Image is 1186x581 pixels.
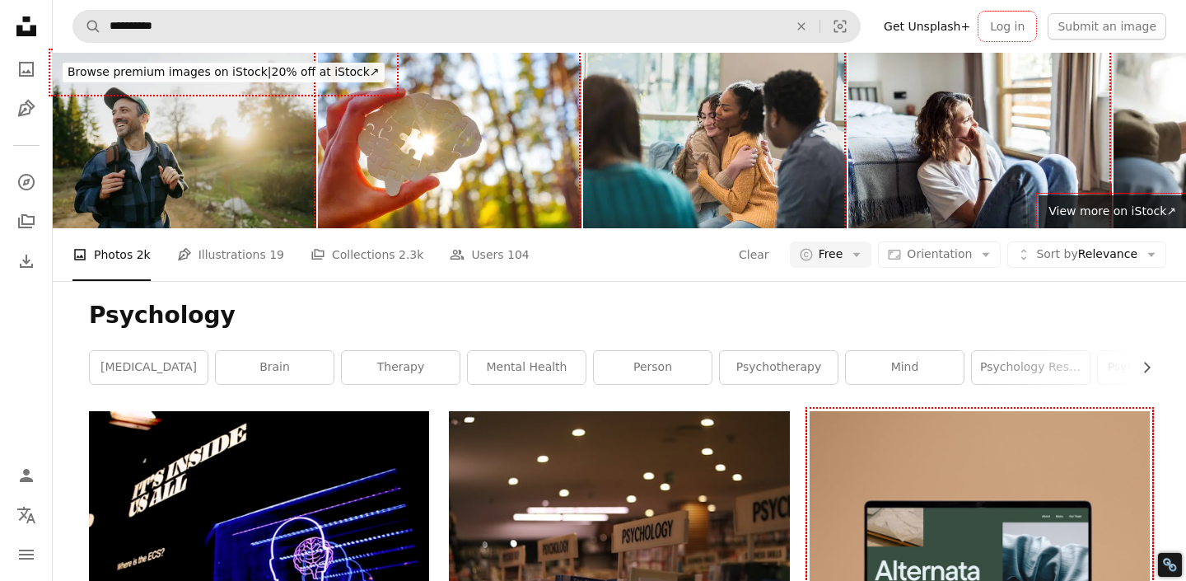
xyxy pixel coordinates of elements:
span: 20% off at iStock ↗ [68,65,380,78]
a: person [594,351,712,384]
img: Portrait of a mid adult male hiker [53,53,316,228]
a: mental health [468,351,586,384]
span: View more on iStock ↗ [1048,204,1176,218]
a: therapy [342,351,460,384]
button: Language [10,499,43,532]
img: Young Women Embracing in Group Therapy Session [583,53,847,228]
button: Clear [738,241,770,268]
span: Browse premium images on iStock | [68,65,271,78]
a: Download History [10,245,43,278]
span: 104 [507,246,530,264]
div: Restore Info Box &#10;&#10;NoFollow Info:&#10; META-Robots NoFollow: &#09;false&#10; META-Robots ... [1162,557,1178,573]
a: [MEDICAL_DATA] [90,351,208,384]
button: Clear [783,11,819,42]
button: Sort byRelevance [1007,241,1166,268]
button: scroll list to the right [1132,351,1150,384]
a: Get Unsplash+ [874,13,980,40]
a: psychotherapy [720,351,838,384]
span: Relevance [1036,246,1137,263]
a: psychology research [972,351,1090,384]
a: Collections [10,205,43,238]
span: Orientation [907,247,972,260]
a: Home — Unsplash [10,10,43,46]
button: Free [790,241,872,268]
a: Explore [10,166,43,199]
h1: Psychology [89,301,1150,330]
span: 19 [269,246,284,264]
form: Find visuals sitewide [72,10,861,43]
a: Users 104 [450,228,529,281]
a: Photos [10,53,43,86]
button: Menu [10,538,43,571]
a: mind [846,351,964,384]
a: a row of books on a shelf in a library [449,517,789,532]
img: Bad news [848,53,1112,228]
a: Illustrations 19 [177,228,284,281]
a: View more on iStock↗ [1039,195,1186,228]
a: Collections 2.3k [311,228,423,281]
span: Sort by [1036,247,1077,260]
a: Log in [980,13,1034,40]
button: Search Unsplash [73,11,101,42]
a: brain [216,351,334,384]
span: Free [819,246,843,263]
button: Visual search [820,11,860,42]
button: Orientation [878,241,1001,268]
span: 2.3k [399,246,423,264]
a: Log in / Sign up [10,459,43,492]
button: Submit an image [1048,13,1166,40]
a: a neon display of a man's head and brain [89,517,429,532]
img: Holding Puzzle Piece Shaped Like Brain With Sunlight Background [318,53,581,228]
a: Illustrations [10,92,43,125]
a: Browse premium images on iStock|20% off at iStock↗ [53,53,395,92]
